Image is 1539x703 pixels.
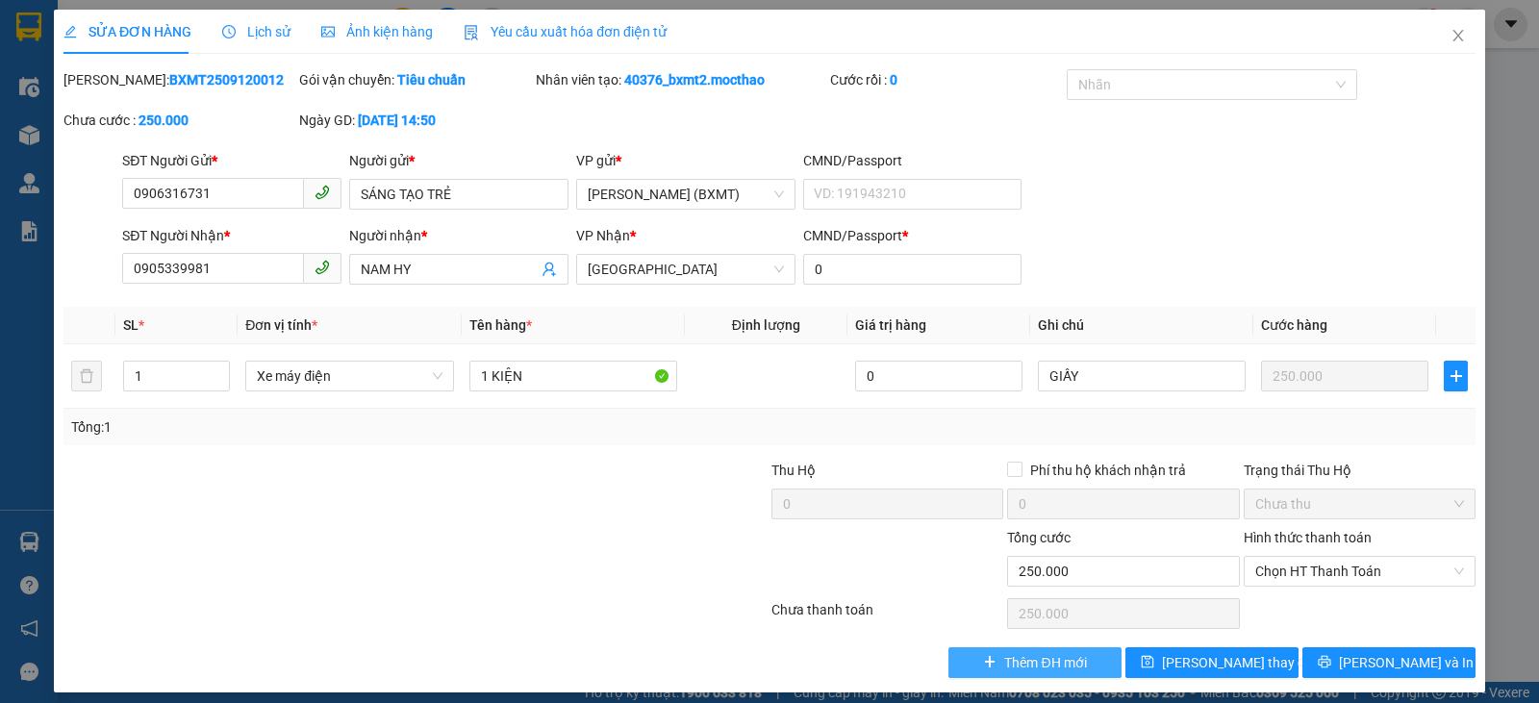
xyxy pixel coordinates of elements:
[71,416,595,438] div: Tổng: 1
[16,16,170,83] div: [PERSON_NAME] (BXMT)
[397,72,466,88] b: Tiêu chuẩn
[1255,490,1464,518] span: Chưa thu
[63,24,191,39] span: SỬA ĐƠN HÀNG
[16,106,170,133] div: 0906316731
[184,60,379,83] div: NAM HY
[576,150,795,171] div: VP gửi
[576,228,630,243] span: VP Nhận
[732,317,800,333] span: Định lượng
[830,69,1062,90] div: Cước rồi :
[1125,647,1299,678] button: save[PERSON_NAME] thay đổi
[184,16,230,37] span: Nhận:
[63,25,77,38] span: edit
[63,69,295,90] div: [PERSON_NAME]:
[349,225,568,246] div: Người nhận
[222,25,236,38] span: clock-circle
[299,69,531,90] div: Gói vận chuyển:
[803,150,1022,171] div: CMND/Passport
[1318,655,1331,670] span: printer
[71,361,102,391] button: delete
[771,463,816,478] span: Thu Hộ
[1162,652,1316,673] span: [PERSON_NAME] thay đổi
[315,185,330,200] span: phone
[1022,460,1194,481] span: Phí thu hộ khách nhận trả
[948,647,1122,678] button: plusThêm ĐH mới
[536,69,827,90] div: Nhân viên tạo:
[245,317,317,333] span: Đơn vị tính
[16,16,46,37] span: Gửi:
[588,180,784,209] span: Hồ Chí Minh (BXMT)
[1444,361,1468,391] button: plus
[1431,10,1485,63] button: Close
[63,110,295,131] div: Chưa cước :
[169,72,284,88] b: BXMT2509120012
[769,599,1005,633] div: Chưa thanh toán
[1339,652,1474,673] span: [PERSON_NAME] và In
[1445,368,1467,384] span: plus
[122,150,341,171] div: SĐT Người Gửi
[1261,317,1327,333] span: Cước hàng
[257,362,442,390] span: Xe máy điện
[588,255,784,284] span: Tuy Hòa
[890,72,897,88] b: 0
[624,72,765,88] b: 40376_bxmt2.mocthao
[1261,361,1428,391] input: 0
[464,24,667,39] span: Yêu cầu xuất hóa đơn điện tử
[122,225,341,246] div: SĐT Người Nhận
[222,24,290,39] span: Lịch sử
[469,317,532,333] span: Tên hàng
[803,225,1022,246] div: CMND/Passport
[469,361,677,391] input: VD: Bàn, Ghế
[184,83,379,110] div: 0905339981
[184,110,379,133] div: 0
[315,260,330,275] span: phone
[139,113,189,128] b: 250.000
[983,655,997,670] span: plus
[358,113,436,128] b: [DATE] 14:50
[1302,647,1476,678] button: printer[PERSON_NAME] và In
[1255,557,1464,586] span: Chọn HT Thanh Toán
[184,16,379,60] div: [GEOGRAPHIC_DATA]
[1451,28,1466,43] span: close
[1244,460,1476,481] div: Trạng thái Thu Hộ
[349,150,568,171] div: Người gửi
[1244,530,1372,545] label: Hình thức thanh toán
[16,83,170,106] div: SÁNG TẠO TRẺ
[464,25,479,40] img: icon
[855,317,926,333] span: Giá trị hàng
[542,262,557,277] span: user-add
[321,24,433,39] span: Ảnh kiện hàng
[299,110,531,131] div: Ngày GD:
[1038,361,1246,391] input: Ghi Chú
[1007,530,1071,545] span: Tổng cước
[123,317,139,333] span: SL
[1004,652,1086,673] span: Thêm ĐH mới
[321,25,335,38] span: picture
[1141,655,1154,670] span: save
[1030,307,1253,344] th: Ghi chú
